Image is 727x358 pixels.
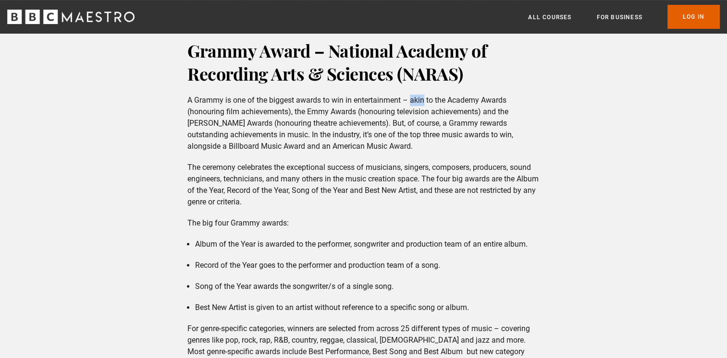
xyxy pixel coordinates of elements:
p: A Grammy is one of the biggest awards to win in entertainment – akin to the Academy Awards (honou... [187,95,540,152]
li: Best New Artist is given to an artist without reference to a specific song or album. [195,302,540,313]
li: Album of the Year is awarded to the performer, songwriter and production team of an entire album. [195,239,540,250]
p: The ceremony celebrates the exceptional success of musicians, singers, composers, producers, soun... [187,162,540,208]
svg: BBC Maestro [7,10,135,24]
p: The big four Grammy awards: [187,217,540,229]
a: For business [596,12,642,22]
a: All Courses [528,12,571,22]
li: Record of the Year goes to the performer and production team of a song. [195,260,540,271]
nav: Primary [528,5,720,29]
li: Song of the Year awards the songwriter/s of a single song. [195,281,540,292]
h2: Grammy Award – National Academy of Recording Arts & Sciences (NARAS) [187,39,540,85]
a: Log In [667,5,720,29]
